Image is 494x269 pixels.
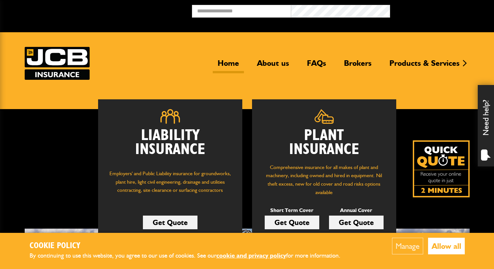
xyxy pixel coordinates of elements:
h2: Plant Insurance [262,129,386,157]
h2: Cookie Policy [30,241,351,251]
a: Get Quote [143,216,197,229]
a: About us [252,58,294,73]
a: Get Quote [329,216,384,229]
a: Get Quote [265,216,319,229]
button: Manage [392,238,423,254]
a: FAQs [302,58,331,73]
a: Get your insurance quote isn just 2-minutes [413,140,470,197]
a: cookie and privacy policy [216,252,286,259]
a: Home [213,58,244,73]
p: Employers' and Public Liability insurance for groundworks, plant hire, light civil engineering, d... [108,169,233,201]
a: JCB Insurance Services [25,47,90,80]
h2: Liability Insurance [108,129,233,163]
p: Annual Cover [329,206,384,215]
button: Allow all [428,238,465,254]
p: Short Term Cover [265,206,319,215]
img: JCB Insurance Services logo [25,47,90,80]
img: Quick Quote [413,140,470,197]
button: Broker Login [390,5,489,15]
div: Need help? [478,85,494,166]
p: Comprehensive insurance for all makes of plant and machinery, including owned and hired in equipm... [262,163,386,196]
p: By continuing to use this website, you agree to our use of cookies. See our for more information. [30,251,351,261]
a: Products & Services [385,58,464,73]
a: Brokers [339,58,376,73]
